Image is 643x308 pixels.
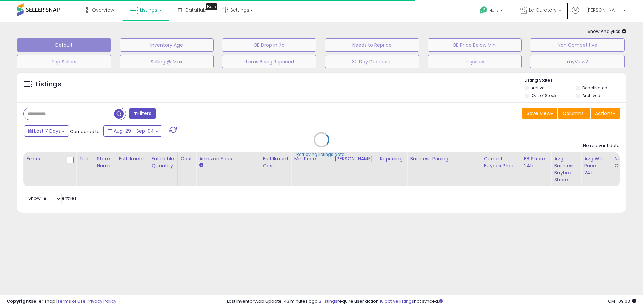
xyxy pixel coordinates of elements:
[319,298,337,304] a: 2 listings
[530,38,625,52] button: Non Competitive
[92,7,114,13] span: Overview
[227,298,636,305] div: Last InventoryLab Update: 43 minutes ago, require user action, not synced.
[120,55,214,68] button: Selling @ Max
[530,55,625,68] button: myView2
[222,38,316,52] button: BB Drop in 7d
[428,38,522,52] button: BB Price Below Min
[572,7,626,22] a: Hi [PERSON_NAME]
[439,299,443,303] i: Click here to read more about un-synced listings.
[428,55,522,68] button: myView
[140,7,157,13] span: Listings
[479,6,488,14] i: Get Help
[185,7,206,13] span: DataHub
[325,55,419,68] button: 30 Day Decrease
[529,7,557,13] span: Le Curatory
[474,1,510,22] a: Help
[296,151,347,158] div: Retrieving listings data..
[222,55,316,68] button: Items Being Repriced
[87,298,116,304] a: Privacy Policy
[380,298,414,304] a: 10 active listings
[608,298,636,304] span: 2025-09-12 09:03 GMT
[7,298,116,305] div: seller snap | |
[489,8,498,13] span: Help
[120,38,214,52] button: Inventory Age
[7,298,31,304] strong: Copyright
[206,3,217,10] div: Tooltip anchor
[588,28,626,35] span: Show Analytics
[325,38,419,52] button: Needs to Reprice
[57,298,86,304] a: Terms of Use
[17,38,111,52] button: Default
[17,55,111,68] button: Top Sellers
[581,7,621,13] span: Hi [PERSON_NAME]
